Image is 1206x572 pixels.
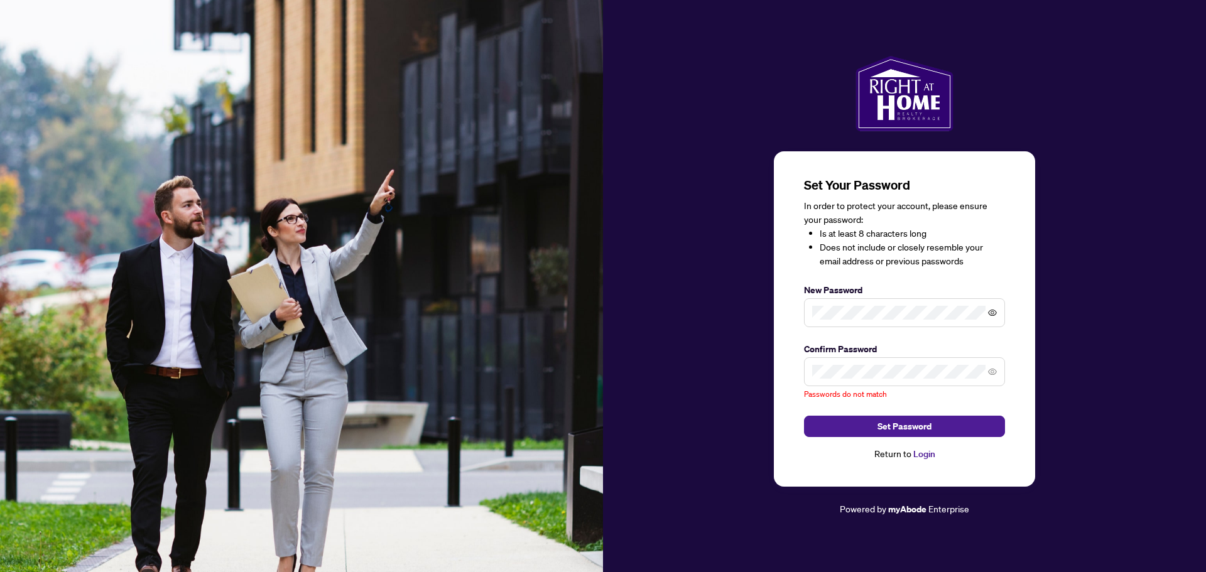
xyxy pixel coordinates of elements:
span: Passwords do not match [804,389,887,399]
span: Enterprise [928,503,969,514]
label: Confirm Password [804,342,1005,356]
span: Set Password [877,416,932,436]
span: eye [988,367,997,376]
a: Login [913,448,935,460]
div: In order to protect your account, please ensure your password: [804,199,1005,268]
div: Return to [804,447,1005,461]
img: ma-logo [856,56,953,131]
li: Is at least 8 characters long [820,227,1005,240]
a: myAbode [888,502,926,516]
span: Powered by [840,503,886,514]
h3: Set Your Password [804,176,1005,194]
button: Set Password [804,416,1005,437]
label: New Password [804,283,1005,297]
span: eye [988,308,997,317]
li: Does not include or closely resemble your email address or previous passwords [820,240,1005,268]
